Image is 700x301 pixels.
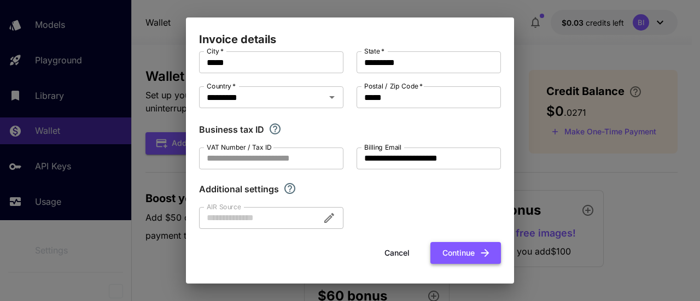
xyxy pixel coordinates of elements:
label: State [364,46,384,56]
label: VAT Number / Tax ID [207,143,272,152]
button: Open [324,90,340,105]
button: Continue [430,242,501,264]
svg: If you are a business tax registrant, please enter your business tax ID here. [269,122,282,135]
button: Cancel [372,242,422,264]
label: Country [207,81,236,91]
label: Billing Email [364,143,401,152]
label: City [207,46,224,56]
p: Business tax ID [199,123,264,136]
label: Postal / Zip Code [364,81,423,91]
h2: Invoice details [186,17,514,48]
label: AIR Source [207,202,241,211]
p: Additional settings [199,182,279,196]
svg: Explore additional customization settings [283,182,296,195]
